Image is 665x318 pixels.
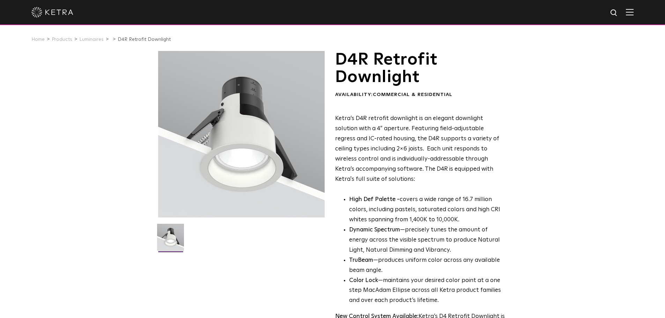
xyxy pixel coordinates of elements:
h1: D4R Retrofit Downlight [335,51,505,86]
li: —maintains your desired color point at a one step MacAdam Ellipse across all Ketra product famili... [349,276,505,306]
strong: TruBeam [349,257,373,263]
img: ketra-logo-2019-white [31,7,73,17]
div: Availability: [335,91,505,98]
a: Luminaires [79,37,104,42]
li: —precisely tunes the amount of energy across the visible spectrum to produce Natural Light, Natur... [349,225,505,256]
p: covers a wide range of 16.7 million colors, including pastels, saturated colors and high CRI whit... [349,195,505,225]
a: D4R Retrofit Downlight [118,37,171,42]
strong: Dynamic Spectrum [349,227,400,233]
li: —produces uniform color across any available beam angle. [349,256,505,276]
img: search icon [610,9,619,17]
a: Products [52,37,72,42]
span: Commercial & Residential [373,92,452,97]
strong: High Def Palette - [349,197,400,202]
img: Hamburger%20Nav.svg [626,9,634,15]
img: D4R Retrofit Downlight [157,224,184,256]
strong: Color Lock [349,278,378,283]
p: Ketra’s D4R retrofit downlight is an elegant downlight solution with a 4” aperture. Featuring fie... [335,114,505,184]
a: Home [31,37,45,42]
